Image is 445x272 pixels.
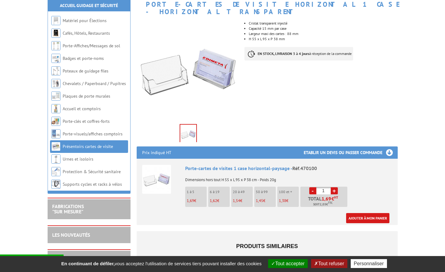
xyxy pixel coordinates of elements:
[187,190,207,194] p: 1 à 5
[51,117,61,126] img: Porte-clés et coffres-forts
[185,165,392,172] div: Porte-cartes de visites 1 case horizontal-paysage -
[52,256,90,262] a: LES PROMOTIONS
[309,187,316,194] a: -
[51,66,61,76] img: Poteaux de guidage files
[268,259,308,268] button: Tout accepter
[233,199,253,203] p: €
[63,156,93,162] a: Urnes et isoloirs
[279,190,299,194] p: 100 et +
[233,190,253,194] p: 20 à 49
[249,32,397,36] li: Largeur maxi des cartes : 88 mm
[51,16,61,25] img: Matériel pour Élections
[63,93,110,99] a: Plaques de porte murales
[137,18,240,122] img: presentoirs_carte_de_visite_470100.jpg
[279,198,286,203] span: 1,38
[322,196,331,201] span: 1,69
[210,199,230,203] p: €
[313,202,333,207] span: Soit €
[63,18,107,23] a: Matériel pour Élections
[63,144,113,149] a: Présentoirs cartes de visite
[185,173,392,182] p: Dimensions hors tout H 55 x L 95 x P 38 cm - Poids 20g
[236,243,298,249] span: Produits similaires
[51,167,61,176] img: Protection & Sécurité sanitaire
[51,41,61,50] img: Porte-Affiches/Messages de sol
[258,51,309,56] strong: EN STOCK, LIVRAISON 3 à 4 jours
[346,213,389,223] a: Ajouter à mon panier
[63,169,121,174] a: Protection & Sécurité sanitaire
[63,68,108,74] a: Poteaux de guidage files
[51,91,61,101] img: Plaques de porte murales
[187,198,194,203] span: 1,69
[249,21,397,25] li: Cristal transparent injecté
[256,199,276,203] p: €
[304,146,398,159] h3: Etablir un devis ou passer commande
[51,142,61,151] img: Présentoirs cartes de visite
[142,146,171,159] p: Prix indiqué HT
[302,196,347,207] p: Total
[311,259,347,268] button: Tout refuser
[210,198,217,203] span: 1,62
[142,165,171,194] img: Porte-cartes de visites 1 case horizontal-paysage
[256,190,276,194] p: 50 à 99
[328,201,333,204] sup: TTC
[52,232,90,238] a: LES NOUVEAUTÉS
[249,27,397,30] li: Capacité 15 mm par case
[51,79,61,88] img: Chevalets / Paperboard / Pupitres
[63,181,122,187] a: Supports cycles et racks à vélos
[58,261,264,266] span: vous acceptez l'utilisation de services tiers pouvant installer des cookies
[51,29,61,38] img: Cafés, Hôtels, Restaurants
[320,202,326,207] span: 2,03
[63,30,110,36] a: Cafés, Hôtels, Restaurants
[233,198,240,203] span: 1,54
[63,119,110,124] a: Porte-clés et coffres-forts
[63,43,120,49] a: Porte-Affiches/Messages de sol
[51,154,61,164] img: Urnes et isoloirs
[51,180,61,189] img: Supports cycles et racks à vélos
[51,129,61,138] img: Porte-visuels/affiches comptoirs
[187,199,207,203] p: €
[63,81,126,86] a: Chevalets / Paperboard / Pupitres
[60,3,118,8] a: Accueil Guidage et Sécurité
[51,54,61,63] img: Badges et porte-noms
[244,47,353,60] p: à réception de la commande
[61,261,115,266] strong: En continuant de défiler,
[331,187,338,194] a: +
[279,199,299,203] p: €
[63,131,123,137] a: Porte-visuels/affiches comptoirs
[351,259,387,268] button: Personnaliser (fenêtre modale)
[51,104,61,113] img: Accueil et comptoirs
[52,203,84,215] a: FABRICATIONS"Sur Mesure"
[63,56,104,61] a: Badges et porte-noms
[180,125,196,144] img: presentoirs_carte_de_visite_470100.jpg
[292,165,317,171] span: Réf.470100
[249,37,397,41] li: H 55 x L 95 x P 38 mm
[334,195,338,200] sup: HT
[210,190,230,194] p: 6 à 19
[331,196,334,201] span: €
[63,106,101,111] a: Accueil et comptoirs
[256,198,263,203] span: 1,45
